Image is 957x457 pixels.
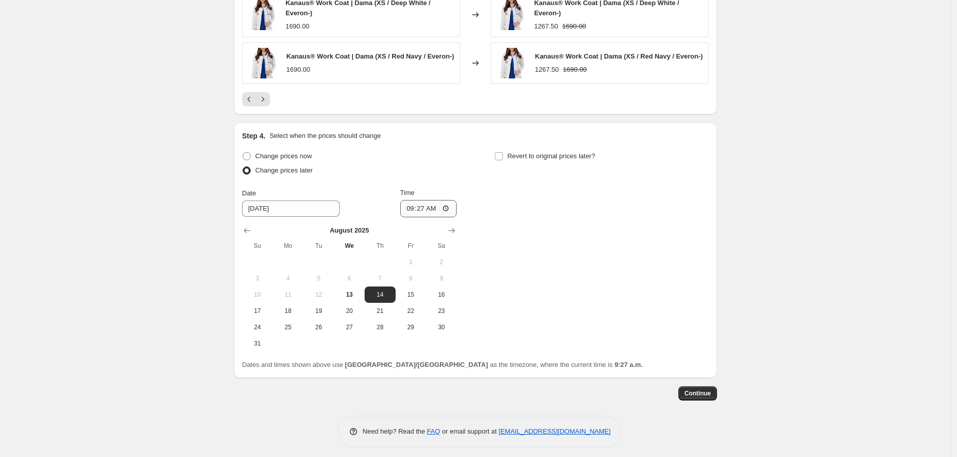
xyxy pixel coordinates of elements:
button: Sunday August 31 2025 [242,335,273,352]
b: [GEOGRAPHIC_DATA]/[GEOGRAPHIC_DATA] [345,361,488,368]
button: Wednesday August 6 2025 [334,270,365,287]
button: Monday August 4 2025 [273,270,303,287]
button: Next [256,92,270,106]
span: 1690.00 [562,22,586,30]
span: 21 [369,307,391,315]
button: Monday August 18 2025 [273,303,303,319]
span: 10 [246,291,268,299]
th: Tuesday [304,238,334,254]
span: 12 [308,291,330,299]
span: 8 [400,274,422,282]
span: Date [242,189,256,197]
th: Monday [273,238,303,254]
span: 1690.00 [563,66,587,73]
span: Dates and times shown above use as the timezone, where the current time is [242,361,643,368]
img: dama_3_80x.jpg [248,48,278,78]
th: Thursday [365,238,395,254]
span: Sa [430,242,453,250]
span: Fr [400,242,422,250]
button: Thursday August 14 2025 [365,287,395,303]
button: Friday August 8 2025 [396,270,426,287]
span: 13 [338,291,361,299]
button: Tuesday August 19 2025 [304,303,334,319]
button: Wednesday August 27 2025 [334,319,365,335]
span: 5 [308,274,330,282]
b: 9:27 a.m. [614,361,643,368]
h2: Step 4. [242,131,265,141]
span: 1267.50 [535,66,559,73]
span: 17 [246,307,268,315]
img: dama_3_80x.jpg [496,48,527,78]
p: Select when the prices should change [270,131,381,141]
span: 16 [430,291,453,299]
button: Friday August 22 2025 [396,303,426,319]
button: Show next month, September 2025 [444,223,459,238]
button: Sunday August 3 2025 [242,270,273,287]
button: Saturday August 30 2025 [426,319,457,335]
span: 9 [430,274,453,282]
button: Friday August 1 2025 [396,254,426,270]
span: or email support at [440,427,499,435]
span: 18 [277,307,299,315]
span: 28 [369,323,391,331]
span: Tu [308,242,330,250]
span: 1690.00 [285,22,309,30]
span: 20 [338,307,361,315]
button: Thursday August 28 2025 [365,319,395,335]
button: Thursday August 7 2025 [365,270,395,287]
button: Tuesday August 5 2025 [304,270,334,287]
span: Change prices now [255,152,312,160]
span: Kanaus® Work Coat | Dama (XS / Red Navy / Everon-) [286,52,454,60]
input: 8/13/2025 [242,201,340,217]
span: 24 [246,323,268,331]
span: Change prices later [255,166,313,174]
span: 27 [338,323,361,331]
button: Saturday August 9 2025 [426,270,457,287]
th: Wednesday [334,238,365,254]
span: 14 [369,291,391,299]
span: Su [246,242,268,250]
span: 19 [308,307,330,315]
button: Saturday August 23 2025 [426,303,457,319]
button: Wednesday August 20 2025 [334,303,365,319]
span: Need help? Read the [363,427,427,435]
span: 29 [400,323,422,331]
span: Continue [684,389,711,397]
button: Monday August 25 2025 [273,319,303,335]
span: 31 [246,339,268,348]
button: Today Wednesday August 13 2025 [334,287,365,303]
a: [EMAIL_ADDRESS][DOMAIN_NAME] [499,427,611,435]
span: 1690.00 [286,66,310,73]
span: Th [369,242,391,250]
th: Friday [396,238,426,254]
button: Continue [678,386,717,401]
button: Tuesday August 26 2025 [304,319,334,335]
span: 30 [430,323,453,331]
span: 11 [277,291,299,299]
span: 7 [369,274,391,282]
span: Mo [277,242,299,250]
span: 2 [430,258,453,266]
span: We [338,242,361,250]
span: 22 [400,307,422,315]
span: 23 [430,307,453,315]
span: 3 [246,274,268,282]
span: 1267.50 [534,22,558,30]
button: Saturday August 2 2025 [426,254,457,270]
span: 25 [277,323,299,331]
button: Thursday August 21 2025 [365,303,395,319]
button: Saturday August 16 2025 [426,287,457,303]
button: Sunday August 10 2025 [242,287,273,303]
th: Saturday [426,238,457,254]
span: 15 [400,291,422,299]
button: Friday August 29 2025 [396,319,426,335]
input: 12:00 [400,200,457,217]
span: Revert to original prices later? [507,152,595,160]
button: Friday August 15 2025 [396,287,426,303]
button: Sunday August 24 2025 [242,319,273,335]
a: FAQ [427,427,440,435]
button: Sunday August 17 2025 [242,303,273,319]
span: 1 [400,258,422,266]
button: Monday August 11 2025 [273,287,303,303]
span: 26 [308,323,330,331]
